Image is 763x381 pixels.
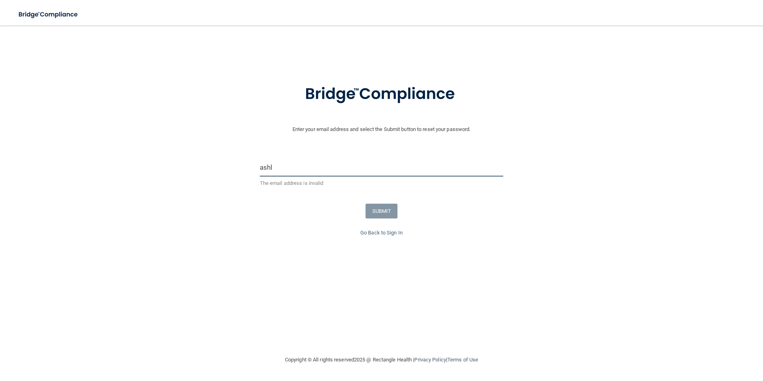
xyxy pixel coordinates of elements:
img: bridge_compliance_login_screen.278c3ca4.svg [12,6,85,23]
a: Privacy Policy [414,357,446,363]
a: Terms of Use [447,357,478,363]
p: The email address is invalid [260,179,504,188]
button: SUBMIT [366,204,398,218]
div: Copyright © All rights reserved 2025 @ Rectangle Health | | [236,347,527,373]
iframe: Drift Widget Chat Controller [625,324,753,356]
a: Go Back to Sign In [360,230,403,236]
input: Email [260,159,504,177]
img: bridge_compliance_login_screen.278c3ca4.svg [289,73,474,115]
